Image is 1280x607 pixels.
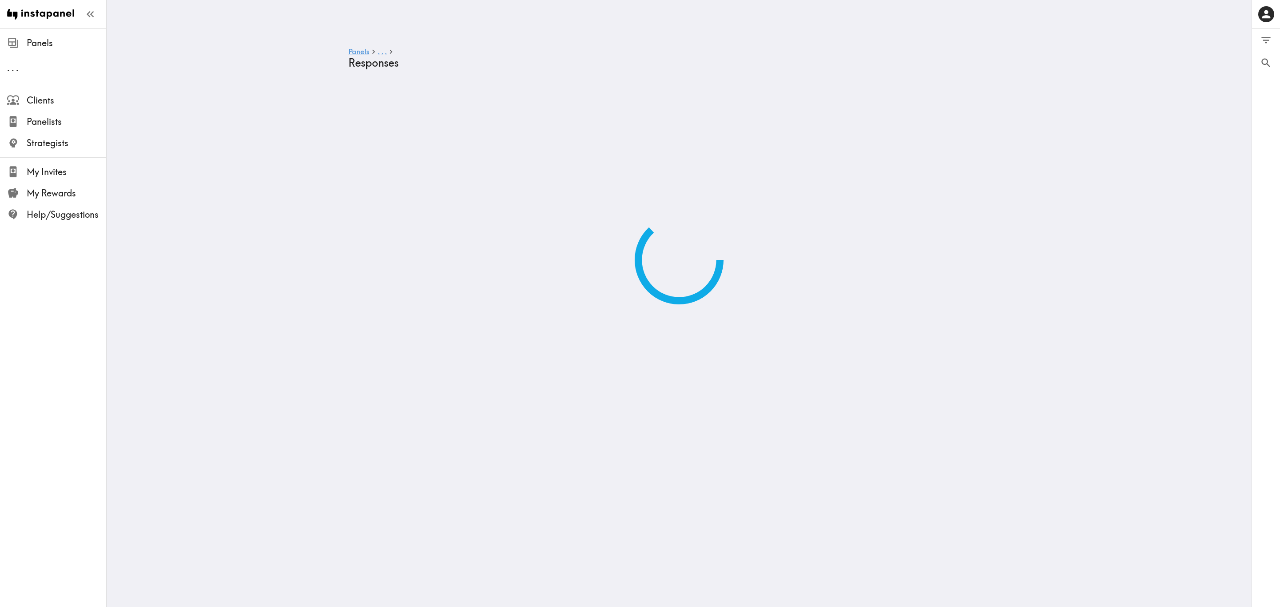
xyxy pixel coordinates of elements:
span: Filter Responses [1260,34,1272,46]
span: My Rewards [27,187,106,200]
span: Panels [27,37,106,49]
span: Strategists [27,137,106,149]
span: . [381,47,383,56]
button: Search [1252,52,1280,74]
span: . [12,62,14,73]
a: Panels [348,48,369,56]
span: Panelists [27,116,106,128]
span: Clients [27,94,106,107]
button: Filter Responses [1252,29,1280,52]
h4: Responses [348,56,1003,69]
span: Help/Suggestions [27,208,106,221]
span: . [385,47,387,56]
span: . [378,47,380,56]
span: . [7,62,10,73]
span: . [16,62,19,73]
a: ... [378,48,387,56]
span: Search [1260,57,1272,69]
span: My Invites [27,166,106,178]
